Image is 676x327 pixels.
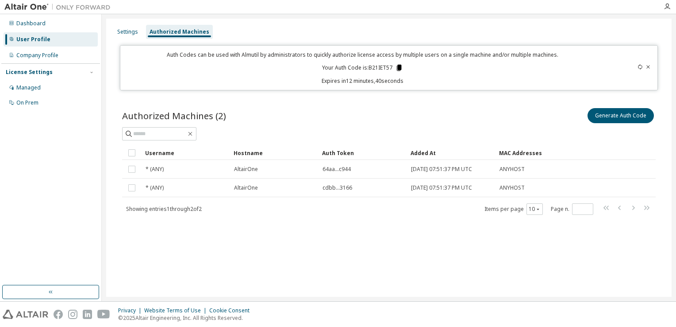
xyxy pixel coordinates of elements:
p: Your Auth Code is: B21IET57 [322,64,403,72]
div: License Settings [6,69,53,76]
span: Authorized Machines (2) [122,109,226,122]
img: instagram.svg [68,310,77,319]
div: Hostname [234,146,315,160]
span: * (ANY) [146,184,164,191]
img: facebook.svg [54,310,63,319]
span: 64aa...c944 [323,166,351,173]
div: Auth Token [322,146,403,160]
img: Altair One [4,3,115,12]
div: Company Profile [16,52,58,59]
div: Managed [16,84,41,91]
div: Settings [117,28,138,35]
p: © 2025 Altair Engineering, Inc. All Rights Reserved. [118,314,255,322]
p: Expires in 12 minutes, 40 seconds [126,77,599,85]
div: Privacy [118,307,144,314]
button: 10 [529,206,541,213]
p: Auth Codes can be used with Almutil by administrators to quickly authorize license access by mult... [126,51,599,58]
button: Generate Auth Code [588,108,654,123]
span: ANYHOST [499,184,525,191]
img: altair_logo.svg [3,310,48,319]
div: Cookie Consent [209,307,255,314]
span: AltairOne [234,166,258,173]
div: Dashboard [16,20,46,27]
div: Authorized Machines [150,28,209,35]
span: ANYHOST [499,166,525,173]
img: linkedin.svg [83,310,92,319]
div: MAC Addresses [499,146,563,160]
span: Showing entries 1 through 2 of 2 [126,205,202,213]
div: Username [145,146,227,160]
span: cdbb...3166 [323,184,352,191]
span: AltairOne [234,184,258,191]
div: Added At [411,146,492,160]
div: On Prem [16,99,38,106]
span: * (ANY) [146,166,164,173]
span: Page n. [551,203,593,215]
div: User Profile [16,36,50,43]
span: Items per page [484,203,543,215]
div: Website Terms of Use [144,307,209,314]
span: [DATE] 07:51:37 PM UTC [411,166,472,173]
img: youtube.svg [97,310,110,319]
span: [DATE] 07:51:37 PM UTC [411,184,472,191]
